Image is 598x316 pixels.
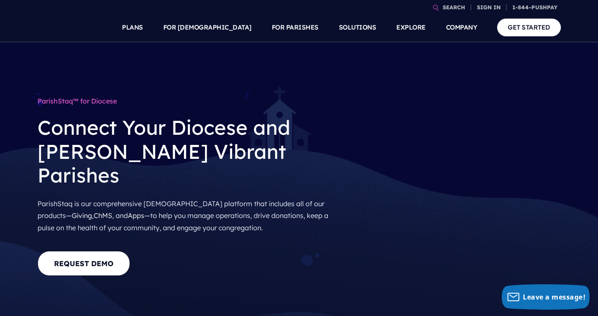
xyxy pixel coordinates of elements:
h1: ParishStaq™ for Diocese [38,93,337,109]
a: Giving [72,211,92,220]
a: FOR PARISHES [272,13,319,42]
a: GET STARTED [497,19,561,36]
a: ChMS [94,211,112,220]
p: ParishStaq is our comprehensive [DEMOGRAPHIC_DATA] platform that includes all of our products— , ... [38,194,337,237]
a: PLANS [122,13,143,42]
a: Apps [128,211,144,220]
a: REQUEST DEMO [38,251,130,276]
a: COMPANY [446,13,477,42]
a: FOR [DEMOGRAPHIC_DATA] [163,13,252,42]
a: SOLUTIONS [339,13,376,42]
h2: Connect Your Diocese and [PERSON_NAME] Vibrant Parishes [38,109,337,194]
span: Leave a message! [523,292,585,302]
a: EXPLORE [396,13,426,42]
button: Leave a message! [502,284,590,310]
